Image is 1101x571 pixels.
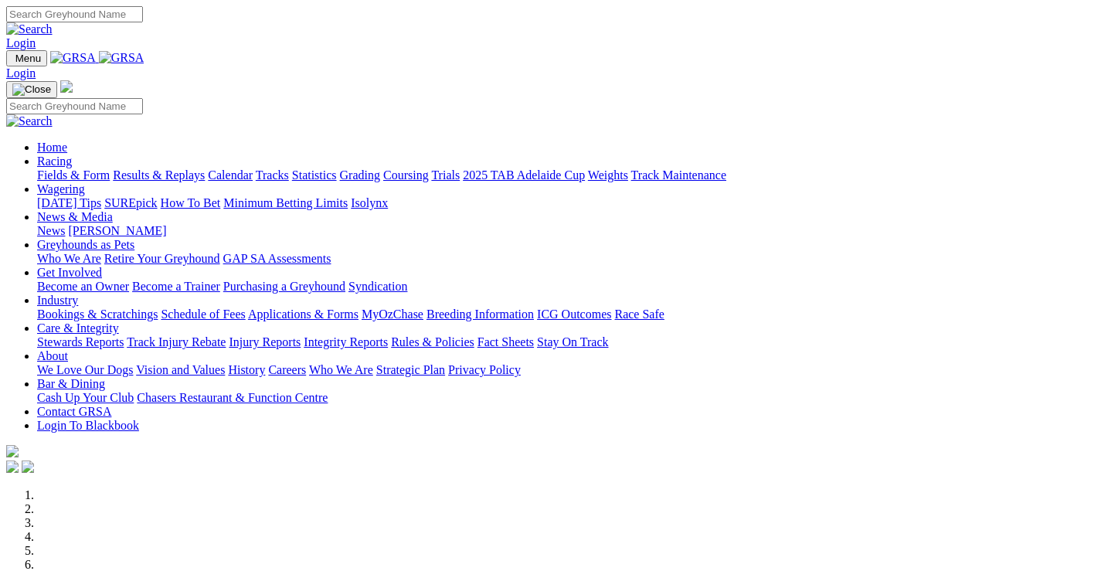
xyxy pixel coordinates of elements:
[477,335,534,348] a: Fact Sheets
[268,363,306,376] a: Careers
[136,363,225,376] a: Vision and Values
[537,308,611,321] a: ICG Outcomes
[6,50,47,66] button: Toggle navigation
[309,363,373,376] a: Who We Are
[60,80,73,93] img: logo-grsa-white.png
[37,266,102,279] a: Get Involved
[37,238,134,251] a: Greyhounds as Pets
[292,168,337,182] a: Statistics
[229,335,301,348] a: Injury Reports
[37,252,101,265] a: Who We Are
[37,405,111,418] a: Contact GRSA
[6,22,53,36] img: Search
[104,252,220,265] a: Retire Your Greyhound
[6,81,57,98] button: Toggle navigation
[256,168,289,182] a: Tracks
[50,51,96,65] img: GRSA
[614,308,664,321] a: Race Safe
[37,419,139,432] a: Login To Blackbook
[37,363,133,376] a: We Love Our Dogs
[6,114,53,128] img: Search
[37,321,119,335] a: Care & Integrity
[12,83,51,96] img: Close
[37,210,113,223] a: News & Media
[37,377,105,390] a: Bar & Dining
[37,280,129,293] a: Become an Owner
[248,308,359,321] a: Applications & Forms
[340,168,380,182] a: Grading
[37,349,68,362] a: About
[376,363,445,376] a: Strategic Plan
[6,36,36,49] a: Login
[426,308,534,321] a: Breeding Information
[37,335,124,348] a: Stewards Reports
[223,280,345,293] a: Purchasing a Greyhound
[37,252,1095,266] div: Greyhounds as Pets
[37,294,78,307] a: Industry
[37,168,1095,182] div: Racing
[448,363,521,376] a: Privacy Policy
[37,391,1095,405] div: Bar & Dining
[161,196,221,209] a: How To Bet
[348,280,407,293] a: Syndication
[37,224,1095,238] div: News & Media
[113,168,205,182] a: Results & Replays
[223,196,348,209] a: Minimum Betting Limits
[137,391,328,404] a: Chasers Restaurant & Function Centre
[37,196,101,209] a: [DATE] Tips
[132,280,220,293] a: Become a Trainer
[6,98,143,114] input: Search
[6,461,19,473] img: facebook.svg
[37,224,65,237] a: News
[463,168,585,182] a: 2025 TAB Adelaide Cup
[37,168,110,182] a: Fields & Form
[383,168,429,182] a: Coursing
[37,308,158,321] a: Bookings & Scratchings
[223,252,331,265] a: GAP SA Assessments
[15,53,41,64] span: Menu
[37,141,67,154] a: Home
[537,335,608,348] a: Stay On Track
[161,308,245,321] a: Schedule of Fees
[99,51,144,65] img: GRSA
[391,335,474,348] a: Rules & Policies
[37,391,134,404] a: Cash Up Your Club
[37,196,1095,210] div: Wagering
[37,280,1095,294] div: Get Involved
[228,363,265,376] a: History
[37,363,1095,377] div: About
[588,168,628,182] a: Weights
[304,335,388,348] a: Integrity Reports
[37,182,85,195] a: Wagering
[68,224,166,237] a: [PERSON_NAME]
[431,168,460,182] a: Trials
[351,196,388,209] a: Isolynx
[127,335,226,348] a: Track Injury Rebate
[22,461,34,473] img: twitter.svg
[6,6,143,22] input: Search
[104,196,157,209] a: SUREpick
[37,155,72,168] a: Racing
[6,445,19,457] img: logo-grsa-white.png
[208,168,253,182] a: Calendar
[631,168,726,182] a: Track Maintenance
[37,335,1095,349] div: Care & Integrity
[362,308,423,321] a: MyOzChase
[37,308,1095,321] div: Industry
[6,66,36,80] a: Login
